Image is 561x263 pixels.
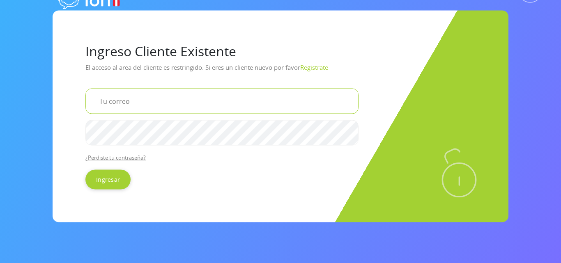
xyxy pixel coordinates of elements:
input: Tu correo [85,88,359,114]
input: Ingresar [85,169,131,189]
p: El acceso al area del cliente es restringido. Si eres un cliente nuevo por favor [85,60,476,82]
a: ¿Perdiste tu contraseña? [85,153,146,161]
a: Registrate [300,63,328,71]
h1: Ingreso Cliente Existente [85,43,476,59]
